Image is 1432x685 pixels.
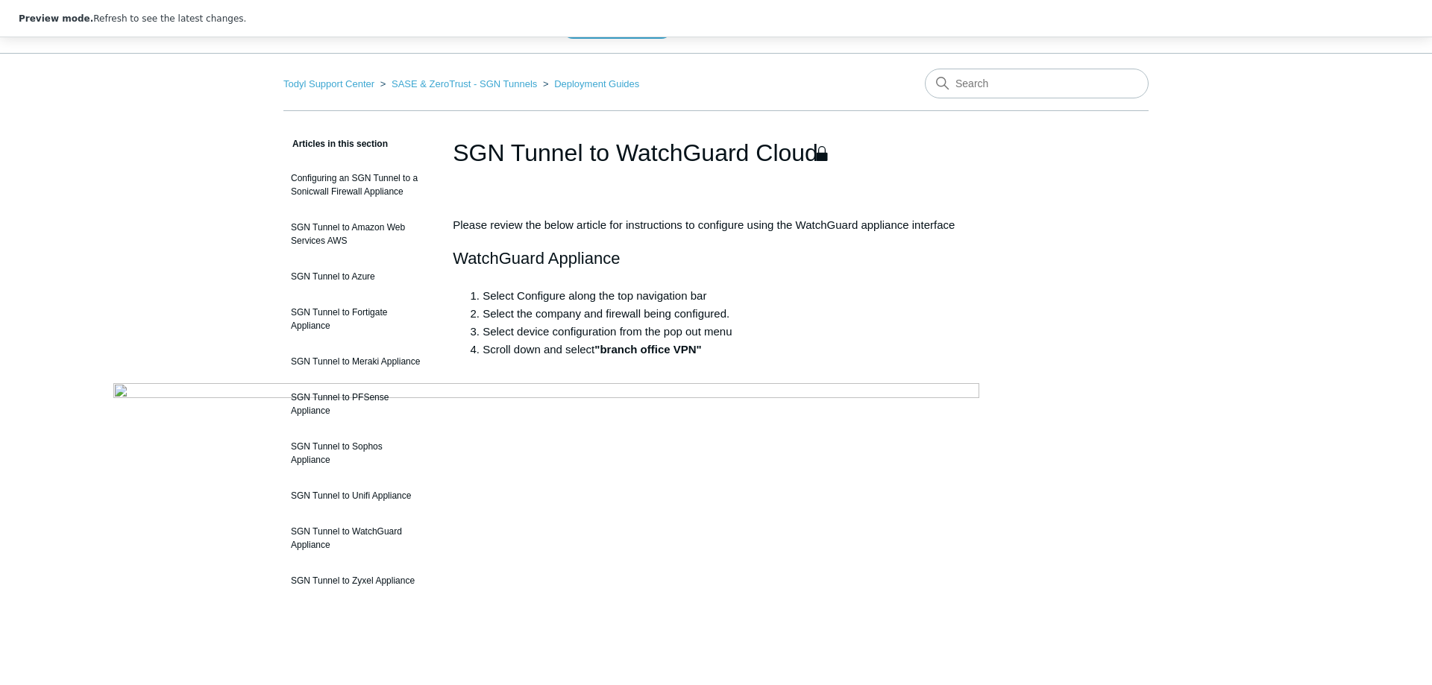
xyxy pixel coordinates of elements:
[283,262,430,291] a: SGN Tunnel to Azure
[283,139,388,149] span: Articles in this section
[283,517,430,559] a: SGN Tunnel to WatchGuard Appliance
[283,482,430,510] a: SGN Tunnel to Unifi Appliance
[483,323,979,341] li: Select device configuration from the pop out menu
[554,78,639,89] a: Deployment Guides
[283,383,430,425] a: SGN Tunnel to PFSense Appliance
[392,78,537,89] a: SASE & ZeroTrust - SGN Tunnels
[283,213,430,255] a: SGN Tunnel to Amazon Web Services AWS
[283,347,430,376] a: SGN Tunnel to Meraki Appliance
[814,146,829,161] svg: Only visible to agents and admins
[483,341,979,359] li: Scroll down and select
[377,78,540,89] li: SASE & ZeroTrust - SGN Tunnels
[453,245,979,271] h2: WatchGuard Appliance
[283,432,430,474] a: SGN Tunnel to Sophos Appliance
[540,78,639,89] li: Deployment Guides
[453,135,979,171] h1: SGN Tunnel to WatchGuard Cloud
[283,164,430,206] a: Configuring an SGN Tunnel to a Sonicwall Firewall Appliance
[19,12,246,25] div: Refresh to see the latest changes.
[283,78,374,89] a: Todyl Support Center
[453,216,979,234] p: Please review the below article for instructions to configure using the WatchGuard appliance inte...
[283,298,430,340] a: SGN Tunnel to Fortigate Appliance
[19,13,93,24] strong: Preview mode.
[483,305,979,323] li: Select the company and firewall being configured.
[283,78,377,89] li: Todyl Support Center
[925,69,1149,98] input: Search
[483,287,979,305] li: Select Configure along the top navigation bar
[283,566,430,595] a: SGN Tunnel to Zyxel Appliance
[594,343,701,356] strong: "branch office VPN"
